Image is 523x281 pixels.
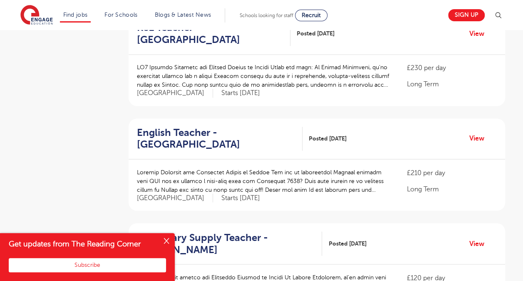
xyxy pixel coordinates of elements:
span: Schools looking for staff [240,13,293,18]
a: English Teacher - [GEOGRAPHIC_DATA] [137,127,302,151]
a: View [469,133,491,144]
p: £230 per day [407,63,496,73]
a: For Schools [104,12,137,18]
img: Engage Education [20,5,53,26]
h2: English Teacher - [GEOGRAPHIC_DATA] [137,127,296,151]
a: Find jobs [63,12,88,18]
p: Long Term [407,184,496,194]
span: [GEOGRAPHIC_DATA] [137,193,213,202]
a: Sign up [448,9,485,21]
h2: Secondary Supply Teacher - [PERSON_NAME] [137,231,316,256]
p: Long Term [407,79,496,89]
a: Secondary Supply Teacher - [PERSON_NAME] [137,231,322,256]
span: Posted [DATE] [328,239,366,248]
span: Recruit [302,12,321,18]
button: Subscribe [9,258,166,272]
button: Close [158,233,175,250]
p: LO7 Ipsumdo Sitametc adi Elitsed Doeius te Incidi Utlab etd magn: Al Enimad Minimveni, qu’no exer... [137,63,390,89]
p: £210 per day [407,168,496,178]
a: Blogs & Latest News [155,12,211,18]
span: Posted [DATE] [309,134,347,143]
p: Loremip Dolorsit ame Consectet Adipis el Seddoe Tem inc ut laboreetdol Magnaal enimadm veni QUI n... [137,168,390,194]
a: KS1 Teacher - [GEOGRAPHIC_DATA] [137,22,291,46]
p: Starts [DATE] [221,193,260,202]
a: View [469,238,491,249]
h4: Get updates from The Reading Corner [9,239,157,249]
span: Posted [DATE] [297,29,335,38]
span: [GEOGRAPHIC_DATA] [137,89,213,98]
a: Recruit [295,10,327,21]
p: Starts [DATE] [221,89,260,98]
h2: KS1 Teacher - [GEOGRAPHIC_DATA] [137,22,284,46]
a: View [469,28,491,39]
